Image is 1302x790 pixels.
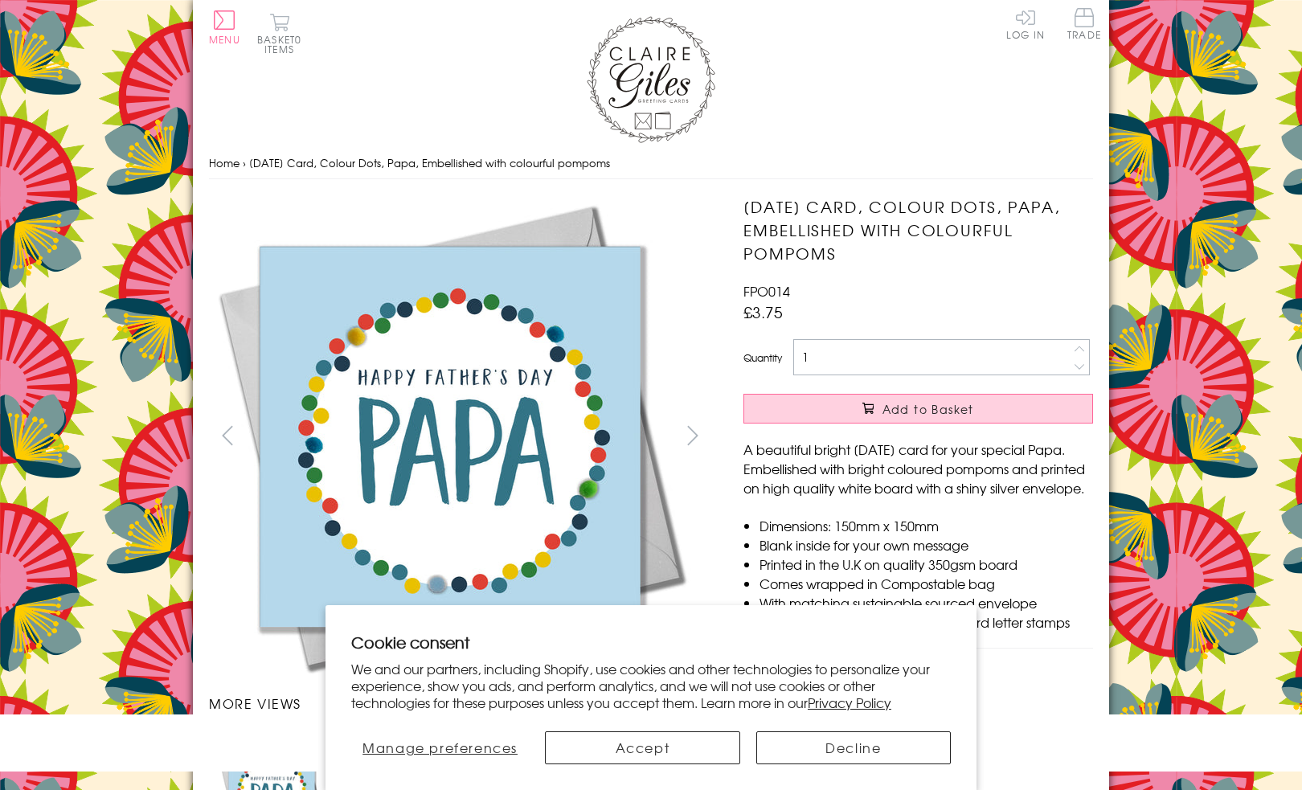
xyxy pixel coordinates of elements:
a: Trade [1067,8,1101,43]
span: › [243,155,246,170]
button: Menu [209,10,240,44]
span: [DATE] Card, Colour Dots, Papa, Embellished with colourful pompoms [249,155,610,170]
li: Printed in the U.K on quality 350gsm board [759,555,1093,574]
li: With matching sustainable sourced envelope [759,593,1093,612]
span: £3.75 [743,301,783,323]
nav: breadcrumbs [209,147,1093,180]
a: Privacy Policy [808,693,891,712]
button: Decline [756,731,951,764]
h1: [DATE] Card, Colour Dots, Papa, Embellished with colourful pompoms [743,195,1093,264]
button: next [675,417,711,453]
h3: More views [209,694,711,713]
span: Manage preferences [362,738,518,757]
li: Blank inside for your own message [759,535,1093,555]
span: FPO014 [743,281,790,301]
button: Accept [545,731,739,764]
span: 0 items [264,32,301,56]
p: A beautiful bright [DATE] card for your special Papa. Embellished with bright coloured pompoms an... [743,440,1093,497]
li: Comes wrapped in Compostable bag [759,574,1093,593]
img: Father's Day Card, Colour Dots, Papa, Embellished with colourful pompoms [209,195,691,677]
span: Trade [1067,8,1101,39]
span: Menu [209,32,240,47]
button: Basket0 items [257,13,301,54]
img: Claire Giles Greetings Cards [587,16,715,143]
li: Dimensions: 150mm x 150mm [759,516,1093,535]
a: Home [209,155,240,170]
span: Add to Basket [882,401,974,417]
h2: Cookie consent [351,631,951,653]
img: Father's Day Card, Colour Dots, Papa, Embellished with colourful pompoms [711,195,1193,677]
button: Manage preferences [351,731,529,764]
p: We and our partners, including Shopify, use cookies and other technologies to personalize your ex... [351,661,951,710]
button: Add to Basket [743,394,1093,424]
label: Quantity [743,350,782,365]
a: Log In [1006,8,1045,39]
button: prev [209,417,245,453]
